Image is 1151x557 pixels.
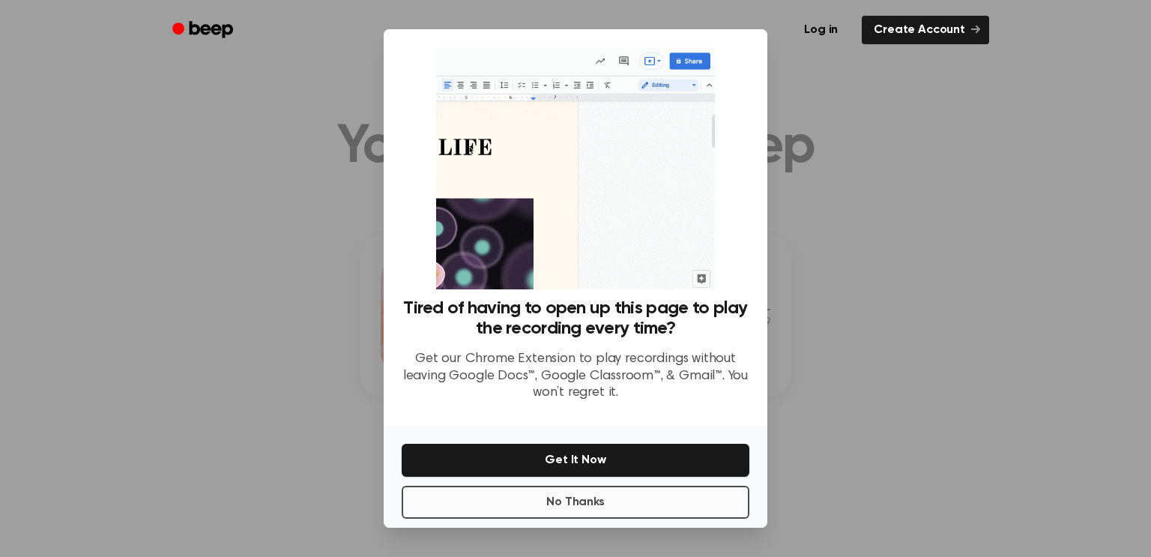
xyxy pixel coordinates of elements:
[402,444,749,477] button: Get It Now
[402,486,749,519] button: No Thanks
[862,16,989,44] a: Create Account
[789,13,853,47] a: Log in
[162,16,247,45] a: Beep
[402,298,749,339] h3: Tired of having to open up this page to play the recording every time?
[402,351,749,402] p: Get our Chrome Extension to play recordings without leaving Google Docs™, Google Classroom™, & Gm...
[436,47,714,289] img: Beep extension in action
